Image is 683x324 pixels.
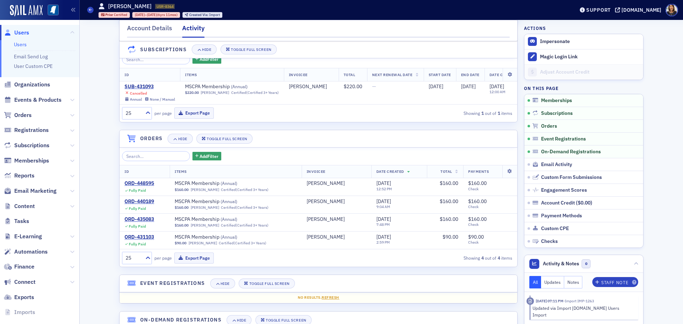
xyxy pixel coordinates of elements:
a: SUB-431093 [125,84,175,90]
span: Import IMP-1263 [563,298,594,303]
span: $220.00 [344,83,362,90]
a: MSCPA Membership (Annual) [175,216,264,223]
a: [PERSON_NAME] [307,234,345,240]
button: Toggle Full Screen [221,45,277,55]
span: [DATE] [376,234,391,240]
button: Staff Note [592,277,638,287]
button: Magic Login Link [524,49,643,64]
span: MSCPA Membership [175,180,264,187]
span: [DATE] [376,216,391,222]
span: [DATE] [376,180,391,186]
a: [PERSON_NAME] [189,241,217,245]
div: Toggle Full Screen [266,318,306,322]
span: Finance [14,263,35,271]
span: Payments [468,169,489,174]
button: Export Page [174,107,214,118]
div: Prior: Prior: Certified [99,12,130,18]
span: Event Registrations [541,136,586,142]
span: Total [344,72,355,77]
span: Date Created [376,169,404,174]
button: Hide [210,278,235,288]
span: ( Annual ) [221,216,237,222]
span: Check [468,187,512,191]
span: $160.00 [175,187,189,192]
span: $90.00 [468,234,484,240]
strong: 4 [496,255,501,261]
span: Custom CPE [541,225,569,232]
div: Certified (Certified 3+ Years) [231,90,279,95]
div: Staff Note [601,281,628,285]
span: Email Activity [541,161,572,168]
a: Users [4,29,29,37]
span: [DATE] [135,12,145,17]
a: MSCPA Membership (Annual) [175,198,264,205]
span: Registrations [14,126,49,134]
button: All [529,276,541,288]
a: Exports [4,293,34,301]
span: [DATE] [147,12,157,17]
span: Memberships [541,97,572,104]
span: Myles Hopkins [307,234,366,240]
a: [PERSON_NAME] [191,205,219,210]
span: Myles Hopkins [307,198,366,205]
span: $90.00 [175,241,186,245]
div: Created Via: Import [182,12,222,18]
div: Toggle Full Screen [249,282,290,286]
h4: Orders [140,135,163,142]
div: [PERSON_NAME] [289,84,327,90]
h4: Actions [524,25,546,31]
a: Registrations [4,126,49,134]
span: MSCPA Membership [175,216,264,223]
button: AddFilter [192,152,222,161]
div: Hide [221,282,230,286]
span: Myles Hopkins [307,180,366,187]
div: Annual [130,97,142,102]
div: 2009-07-01 00:00:00 [132,12,180,18]
span: MSCPA Membership [185,84,275,90]
span: ( Annual ) [221,180,237,186]
span: $160.00 [468,180,487,186]
a: ORD-440189 [125,198,154,205]
a: SailAMX [10,5,43,16]
div: Adjust Account Credit [540,69,640,75]
span: Created Via : [189,12,209,17]
button: Impersonate [540,38,570,45]
button: [DOMAIN_NAME] [615,7,664,12]
time: 2:59 PM [376,240,390,245]
input: Search… [122,54,190,64]
span: Payment Methods [541,213,582,219]
span: ( Annual ) [221,234,237,240]
span: Connect [14,278,36,286]
a: Adjust Account Credit [524,64,643,80]
span: Users [14,29,29,37]
h4: Event Registrations [140,280,205,287]
span: Exports [14,293,34,301]
span: Myles Hopkins [307,216,366,223]
button: Toggle Full Screen [196,134,253,144]
span: Automations [14,248,48,256]
div: Toggle Full Screen [231,48,271,52]
h4: Subscriptions [140,46,187,53]
div: Showing out of items [387,255,513,261]
span: End Date [461,72,480,77]
label: per page [154,255,172,261]
a: Content [4,202,35,210]
div: Toggle Full Screen [207,137,247,141]
time: 12:00 AM [489,89,505,94]
span: USR-8364 [157,4,174,9]
a: ORD-435083 [125,216,154,223]
a: Prior Certified [101,12,128,17]
div: [DOMAIN_NAME] [621,7,661,13]
div: Hide [237,318,246,322]
div: Activity [182,23,205,38]
a: Memberships [4,157,49,165]
span: $160.00 [440,180,458,186]
span: $160.00 [175,223,189,228]
div: Certified (Certified 3+ Years) [219,241,266,245]
a: [PERSON_NAME] [307,216,345,223]
div: Cancelled [130,91,147,96]
span: [DATE] [376,198,391,205]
